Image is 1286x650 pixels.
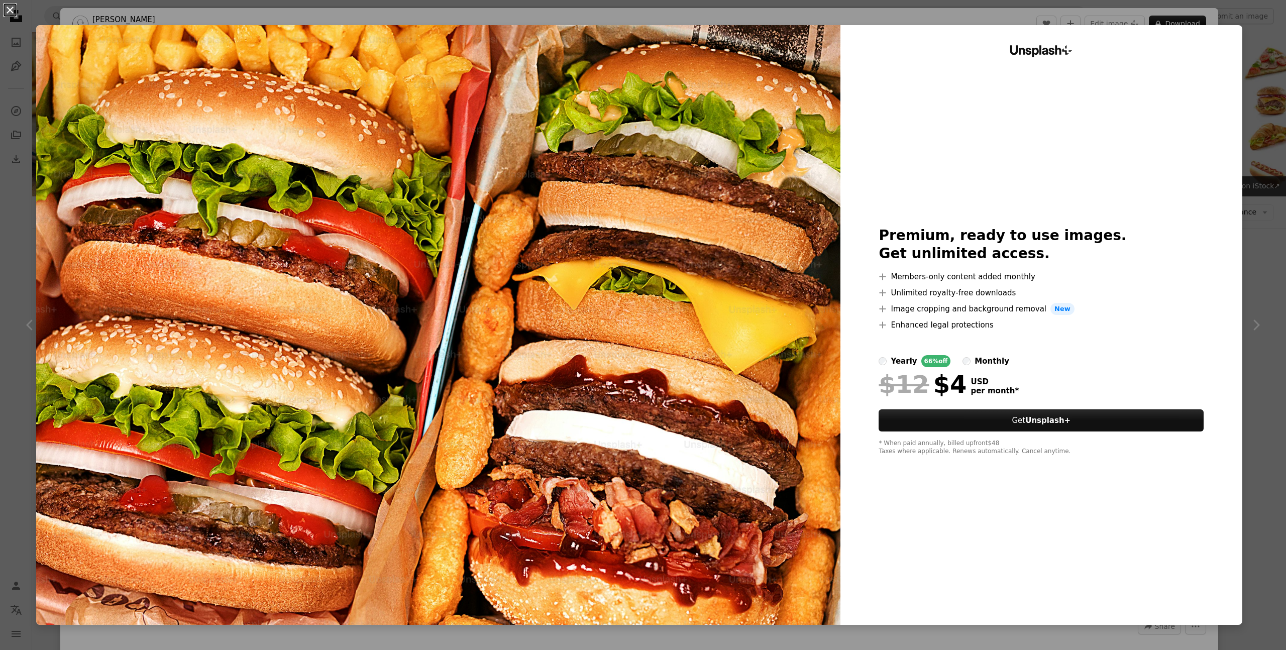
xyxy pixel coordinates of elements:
span: USD [971,377,1019,386]
div: yearly [891,355,917,367]
h2: Premium, ready to use images. Get unlimited access. [879,227,1204,263]
div: monthly [975,355,1009,367]
input: monthly [962,357,971,365]
div: * When paid annually, billed upfront $48 Taxes where applicable. Renews automatically. Cancel any... [879,440,1204,456]
li: Enhanced legal protections [879,319,1204,331]
div: $4 [879,371,967,397]
input: yearly66%off [879,357,887,365]
div: 66% off [921,355,951,367]
li: Unlimited royalty-free downloads [879,287,1204,299]
li: Image cropping and background removal [879,303,1204,315]
span: per month * [971,386,1019,395]
li: Members-only content added monthly [879,271,1204,283]
span: New [1050,303,1075,315]
span: $12 [879,371,929,397]
strong: Unsplash+ [1025,416,1070,425]
button: GetUnsplash+ [879,409,1204,431]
